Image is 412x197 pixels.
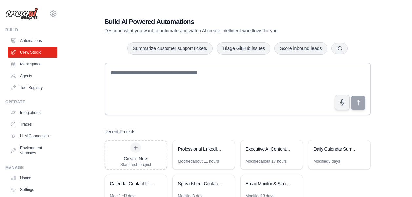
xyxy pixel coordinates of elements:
[8,107,57,118] a: Integrations
[246,180,291,187] div: Email Monitor & Slack Alerter
[5,99,57,105] div: Operate
[8,82,57,93] a: Tool Registry
[5,8,38,20] img: Logo
[8,143,57,158] a: Environment Variables
[335,95,350,110] button: Click to speak your automation idea
[8,185,57,195] a: Settings
[314,146,359,152] div: Daily Calendar Summary Automation
[8,35,57,46] a: Automations
[8,119,57,130] a: Traces
[8,47,57,58] a: Crew Studio
[105,27,325,34] p: Describe what you want to automate and watch AI create intelligent workflows for you
[110,180,155,187] div: Calendar Contact Intelligence
[120,155,151,162] div: Create New
[217,42,270,55] button: Triage GitHub issues
[5,165,57,170] div: Manage
[331,43,348,54] button: Get new suggestions
[120,162,151,167] div: Start fresh project
[5,27,57,33] div: Build
[246,146,291,152] div: Executive AI Content Automation
[8,173,57,183] a: Usage
[8,59,57,69] a: Marketplace
[105,17,325,26] h1: Build AI Powered Automations
[178,159,219,164] div: Modified about 11 hours
[178,146,223,152] div: Professional LinkedIn Profile Analyzer
[127,42,212,55] button: Summarize customer support tickets
[178,180,223,187] div: Spreadsheet Contact Emailer
[246,159,287,164] div: Modified about 17 hours
[105,128,136,135] h3: Recent Projects
[8,71,57,81] a: Agents
[8,131,57,141] a: LLM Connections
[314,159,340,164] div: Modified 3 days
[274,42,327,55] button: Score inbound leads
